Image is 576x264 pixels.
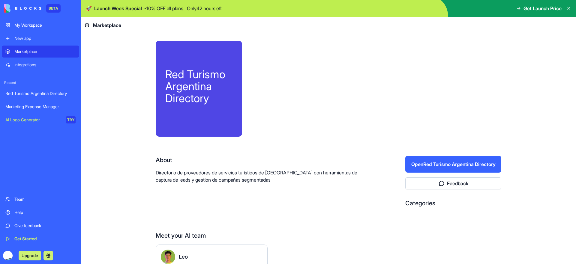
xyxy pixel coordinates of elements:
[14,196,76,202] div: Team
[165,68,232,104] div: Red Turismo Argentina Directory
[19,251,41,260] button: Upgrade
[14,22,76,28] div: My Workspace
[4,4,61,13] a: BETA
[14,35,76,41] div: New app
[5,104,76,110] div: Marketing Expense Manager
[187,5,222,12] p: Only 42 hours left
[94,5,142,12] span: Launch Week Special
[5,90,76,96] div: Red Turismo Argentina Directory
[14,62,76,68] div: Integrations
[86,5,92,12] span: 🚀
[523,5,562,12] span: Get Launch Price
[93,22,121,29] span: Marketplace
[14,209,76,215] div: Help
[14,49,76,55] div: Marketplace
[405,156,501,173] button: OpenRed Turismo Argentina Directory
[2,101,79,113] a: Marketing Expense Manager
[4,4,41,13] img: logo
[14,223,76,229] div: Give feedback
[5,117,62,123] div: AI Logo Generator
[405,199,501,207] div: Categories
[2,206,79,218] a: Help
[156,169,367,183] p: Directorio de proveedores de servicios turísticos de [GEOGRAPHIC_DATA] con herramientas de captur...
[2,80,79,85] span: Recent
[156,156,367,164] div: About
[156,231,501,240] div: Meet your AI team
[2,32,79,44] a: New app
[46,4,61,13] div: BETA
[14,236,76,242] div: Get Started
[144,5,184,12] p: - 10 % OFF all plans.
[3,251,13,260] img: ACg8ocIsExZaiI4AlC3v-SslkNNf66gkq0Gzhzjo2Zl1eckxGIQV6g8T=s96-c
[2,59,79,71] a: Integrations
[405,177,501,189] button: Feedback
[66,116,76,123] div: TRY
[179,253,188,261] div: Leo
[2,233,79,245] a: Get Started
[2,220,79,232] a: Give feedback
[2,88,79,99] a: Red Turismo Argentina Directory
[2,19,79,31] a: My Workspace
[2,193,79,205] a: Team
[2,114,79,126] a: AI Logo GeneratorTRY
[161,250,175,264] img: Leo_avatar.png
[2,46,79,58] a: Marketplace
[19,252,41,258] a: Upgrade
